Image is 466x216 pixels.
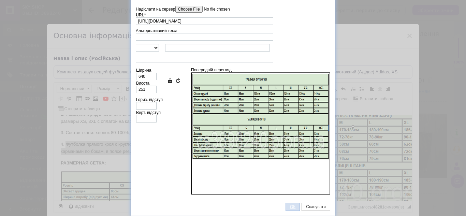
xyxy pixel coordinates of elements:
[167,78,173,83] a: Зберегти пропорції
[136,13,146,17] label: URL
[7,14,169,21] p: 3. Состав ткани: хлопок 80-100%, єластан 20%
[7,70,234,82] strong: Если Вы не нашли нужного комплекта, обратитесь по контактам на сайте, мы дадим лучшую цену для Вас!
[75,15,119,20] strong: экономь до 200 грн!
[175,78,181,83] a: Очистити поля розмірів
[191,68,330,195] div: Попередній перегляд
[136,28,178,33] label: Альтернативний текст
[286,203,300,211] a: ОК
[7,40,242,47] p: Так же , цену уточняйте перед заказом.
[20,40,152,45] strong: можно купить отдельно футболку или шорты из комплекта
[302,203,330,211] a: Скасувати
[136,4,330,198] div: Інформація про зображення
[136,6,253,13] label: Надіслати на сервер
[286,204,300,209] span: ОК
[7,58,165,63] strong: Весь наш каталог комплектов футболка и шорты на нашем сайте
[136,97,163,102] label: Гориз. відступ
[136,81,149,86] label: Висота
[136,68,151,73] label: Ширина
[175,6,253,13] input: Надіслати на сервер
[7,8,87,13] strong: СУПЕР ВЫГОДНОЕ ПРЕДЛОЖЕНИЕ!
[302,204,330,209] span: Скасувати
[136,110,161,115] label: Верт. відступ
[7,26,169,40] p: 4. Футболка прямого кроя с круглой горловиной и коротким рукавом. Шорты с карманами по бокам, в п...
[7,45,52,50] strong: РАЗМЕРНАЯ СЕТКА:
[7,7,242,35] p: Хватит переплачивать за футболку и шорты покупая по отдельности, делай заказ сразу комплектом, и ...
[136,7,175,12] span: Надіслати на сервер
